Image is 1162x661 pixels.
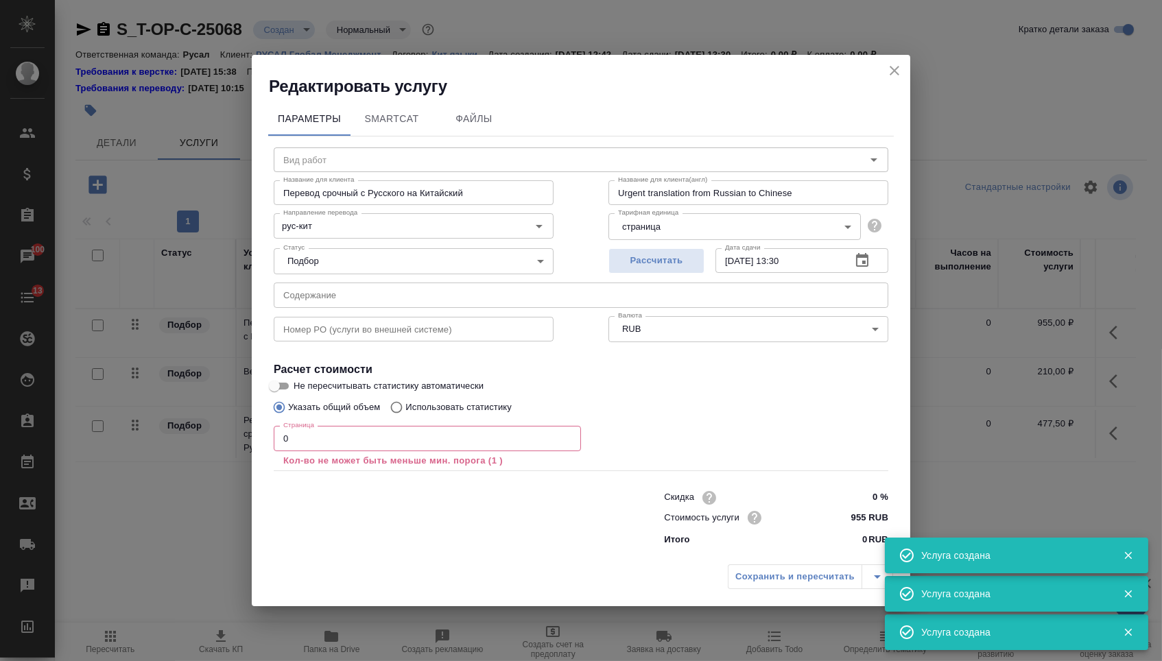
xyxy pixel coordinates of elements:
[274,361,888,378] h4: Расчет стоимости
[405,400,512,414] p: Использовать статистику
[269,75,910,97] h2: Редактировать услугу
[1114,588,1142,600] button: Закрыть
[664,533,689,546] p: Итого
[728,564,893,589] div: split button
[921,625,1102,639] div: Услуга создана
[1114,626,1142,638] button: Закрыть
[288,400,380,414] p: Указать общий объем
[359,110,425,128] span: SmartCat
[274,248,554,274] div: Подбор
[294,379,484,393] span: Не пересчитывать статистику автоматически
[618,221,665,232] button: страница
[862,533,867,546] p: 0
[608,248,704,274] button: Рассчитать
[283,454,571,468] p: Кол-во не может быть меньше мин. порога (1 )
[664,490,694,504] p: Скидка
[441,110,507,128] span: Файлы
[921,549,1102,562] div: Услуга создана
[618,323,645,335] button: RUB
[664,511,739,525] p: Стоимость услуги
[868,533,888,546] p: RUB
[283,255,323,267] button: Подбор
[530,217,549,236] button: Open
[921,587,1102,601] div: Услуга создана
[884,60,905,81] button: close
[837,507,888,527] input: ✎ Введи что-нибудь
[837,488,888,507] input: ✎ Введи что-нибудь
[616,253,697,269] span: Рассчитать
[1114,549,1142,562] button: Закрыть
[608,213,861,239] div: страница
[276,110,342,128] span: Параметры
[608,316,888,342] div: RUB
